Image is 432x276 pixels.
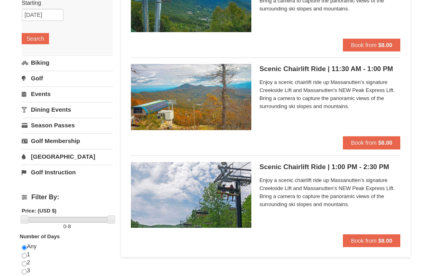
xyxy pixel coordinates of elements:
[131,162,251,228] img: 24896431-9-664d1467.jpg
[343,39,400,51] button: Book from $8.00
[22,223,113,231] label: -
[378,42,392,48] strong: $8.00
[259,78,400,110] span: Enjoy a scenic chairlift ride up Massanutten’s signature Creekside Lift and Massanutten's NEW Pea...
[22,149,113,164] a: [GEOGRAPHIC_DATA]
[343,234,400,247] button: Book from $8.00
[22,33,49,44] button: Search
[22,102,113,117] a: Dining Events
[22,71,113,86] a: Golf
[63,223,66,229] span: 0
[351,42,377,48] span: Book from
[259,65,400,73] h5: Scenic Chairlift Ride | 11:30 AM - 1:00 PM
[378,139,392,146] strong: $8.00
[22,165,113,180] a: Golf Instruction
[259,176,400,209] span: Enjoy a scenic chairlift ride up Massanutten’s signature Creekside Lift and Massanutten's NEW Pea...
[351,139,377,146] span: Book from
[259,163,400,171] h5: Scenic Chairlift Ride | 1:00 PM - 2:30 PM
[20,233,60,239] strong: Number of Days
[343,136,400,149] button: Book from $8.00
[22,118,113,133] a: Season Passes
[378,237,392,244] strong: $8.00
[131,64,251,130] img: 24896431-13-a88f1aaf.jpg
[351,237,377,244] span: Book from
[22,133,113,148] a: Golf Membership
[68,223,71,229] span: 8
[22,208,57,214] strong: Price: (USD $)
[22,86,113,101] a: Events
[22,194,113,201] h4: Filter By:
[22,55,113,70] a: Biking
